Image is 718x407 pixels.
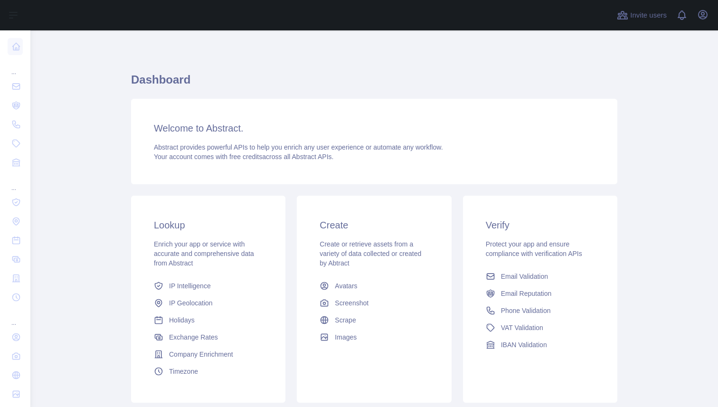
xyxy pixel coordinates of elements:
[335,281,357,291] span: Avatars
[482,302,598,319] a: Phone Validation
[335,332,357,342] span: Images
[482,285,598,302] a: Email Reputation
[482,336,598,353] a: IBAN Validation
[169,332,218,342] span: Exchange Rates
[316,277,432,294] a: Avatars
[154,143,443,151] span: Abstract provides powerful APIs to help you enrich any user experience or automate any workflow.
[482,319,598,336] a: VAT Validation
[8,173,23,192] div: ...
[8,57,23,76] div: ...
[169,350,233,359] span: Company Enrichment
[486,240,582,257] span: Protect your app and ensure compliance with verification APIs
[501,289,552,298] span: Email Reputation
[229,153,262,161] span: free credits
[131,72,617,95] h1: Dashboard
[8,308,23,327] div: ...
[150,346,266,363] a: Company Enrichment
[335,298,368,308] span: Screenshot
[150,329,266,346] a: Exchange Rates
[169,281,211,291] span: IP Intelligence
[316,329,432,346] a: Images
[501,340,547,350] span: IBAN Validation
[615,8,669,23] button: Invite users
[501,306,551,315] span: Phone Validation
[150,363,266,380] a: Timezone
[316,312,432,329] a: Scrape
[482,268,598,285] a: Email Validation
[150,312,266,329] a: Holidays
[320,218,428,232] h3: Create
[154,122,595,135] h3: Welcome to Abstract.
[154,153,333,161] span: Your account comes with across all Abstract APIs.
[335,315,356,325] span: Scrape
[150,294,266,312] a: IP Geolocation
[154,240,254,267] span: Enrich your app or service with accurate and comprehensive data from Abstract
[501,323,543,332] span: VAT Validation
[169,367,198,376] span: Timezone
[486,218,595,232] h3: Verify
[150,277,266,294] a: IP Intelligence
[316,294,432,312] a: Screenshot
[169,315,195,325] span: Holidays
[169,298,213,308] span: IP Geolocation
[630,10,667,21] span: Invite users
[320,240,421,267] span: Create or retrieve assets from a variety of data collected or created by Abtract
[154,218,263,232] h3: Lookup
[501,272,548,281] span: Email Validation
